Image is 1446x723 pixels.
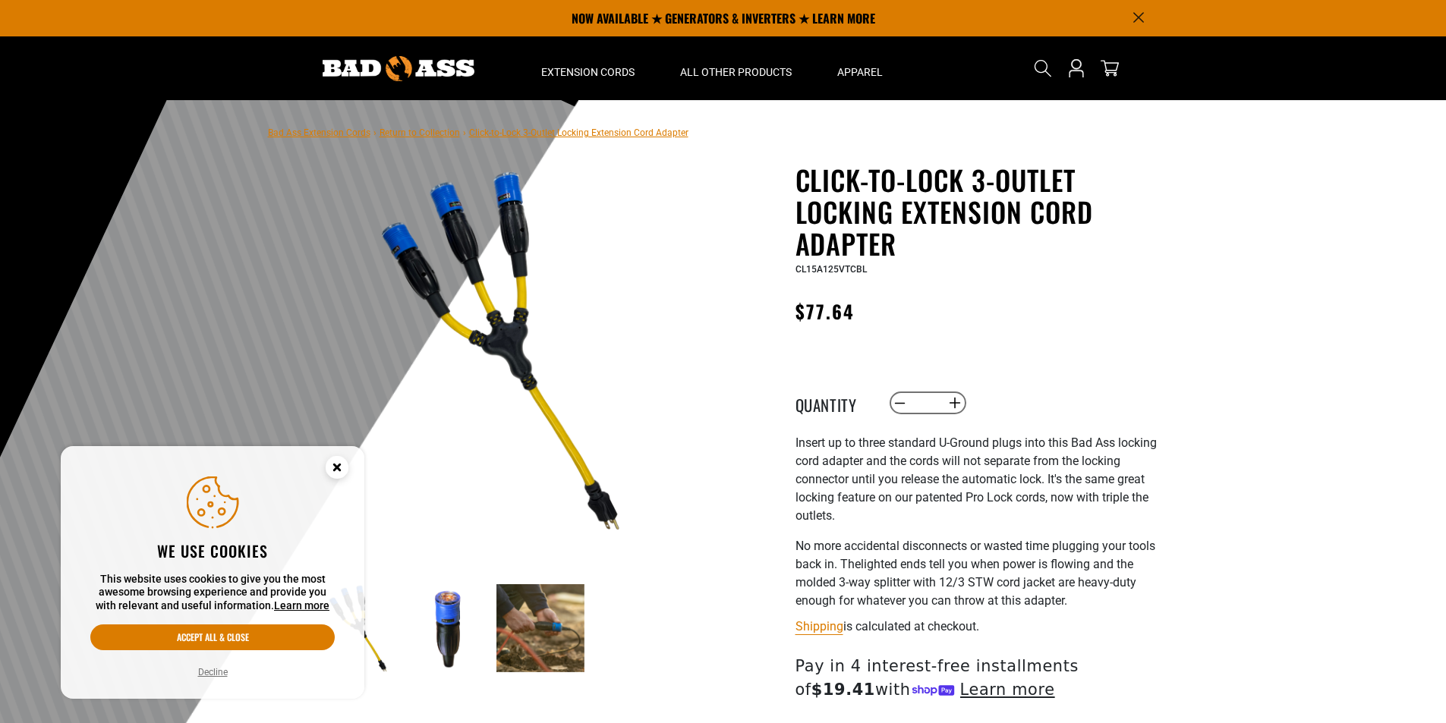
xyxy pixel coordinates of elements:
[90,624,335,650] button: Accept all & close
[61,446,364,699] aside: Cookie Consent
[268,123,688,141] nav: breadcrumbs
[795,393,871,413] label: Quantity
[657,36,814,100] summary: All Other Products
[90,573,335,613] p: This website uses cookies to give you the most awesome browsing experience and provide you with r...
[795,434,1167,525] p: I
[795,616,1167,637] div: is calculated at checkout.
[1031,56,1055,80] summary: Search
[194,665,232,680] button: Decline
[518,36,657,100] summary: Extension Cords
[795,435,1157,523] span: nsert up to three standard U-Ground plugs into this Bad Ass locking cord adapter and the cords wi...
[463,127,466,138] span: ›
[814,36,906,100] summary: Apparel
[795,619,843,633] a: Shipping
[268,127,370,138] a: Bad Ass Extension Cords
[795,297,855,325] span: $77.64
[795,264,867,275] span: CL15A125VTCBL
[323,56,474,81] img: Bad Ass Extension Cords
[380,127,460,138] a: Return to Collection
[680,65,792,79] span: All Other Products
[795,539,1155,608] span: No more accidental disconnects or wasted time plugging your tools back in. The lighted ends tell ...
[795,164,1167,259] h1: Click-to-Lock 3-Outlet Locking Extension Cord Adapter
[541,65,635,79] span: Extension Cords
[274,599,329,611] a: Learn more
[90,541,335,561] h2: We use cookies
[837,65,883,79] span: Apparel
[373,127,376,138] span: ›
[469,127,688,138] span: Click-to-Lock 3-Outlet Locking Extension Cord Adapter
